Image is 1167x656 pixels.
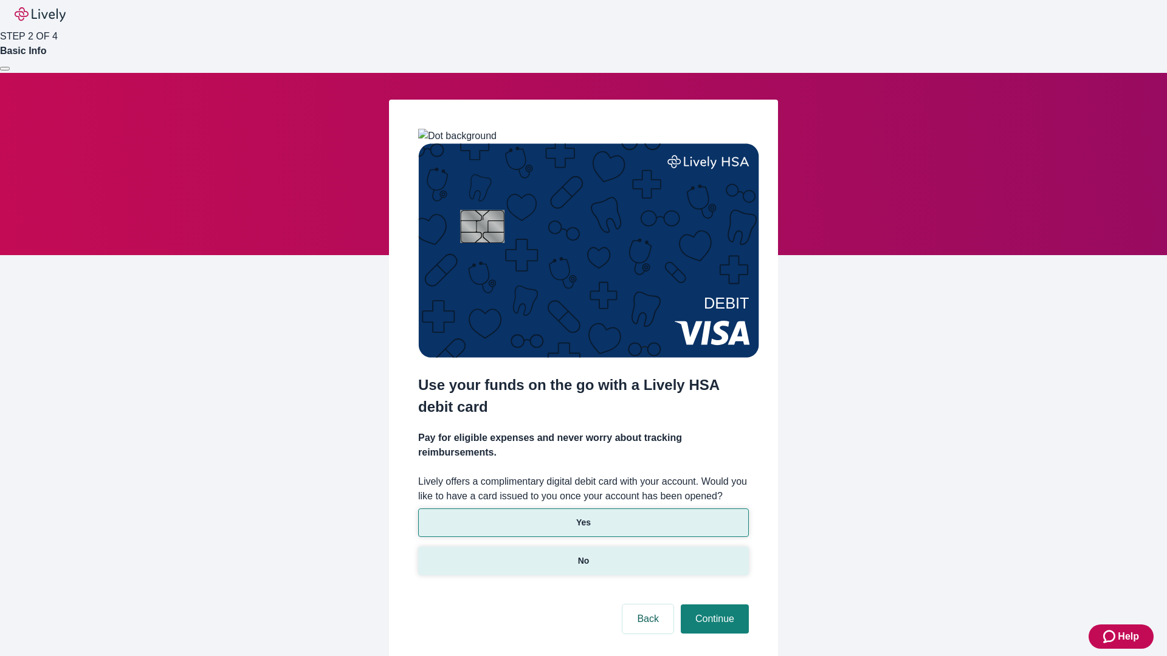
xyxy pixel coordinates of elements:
[418,474,749,504] label: Lively offers a complimentary digital debit card with your account. Would you like to have a card...
[1103,629,1118,644] svg: Zendesk support icon
[418,508,749,537] button: Yes
[418,374,749,418] h2: Use your funds on the go with a Lively HSA debit card
[15,7,66,22] img: Lively
[576,516,591,529] p: Yes
[1089,624,1154,649] button: Zendesk support iconHelp
[622,604,673,634] button: Back
[418,129,497,143] img: Dot background
[418,431,749,460] h4: Pay for eligible expenses and never worry about tracking reimbursements.
[681,604,749,634] button: Continue
[418,143,759,358] img: Debit card
[418,547,749,575] button: No
[578,555,590,567] p: No
[1118,629,1139,644] span: Help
